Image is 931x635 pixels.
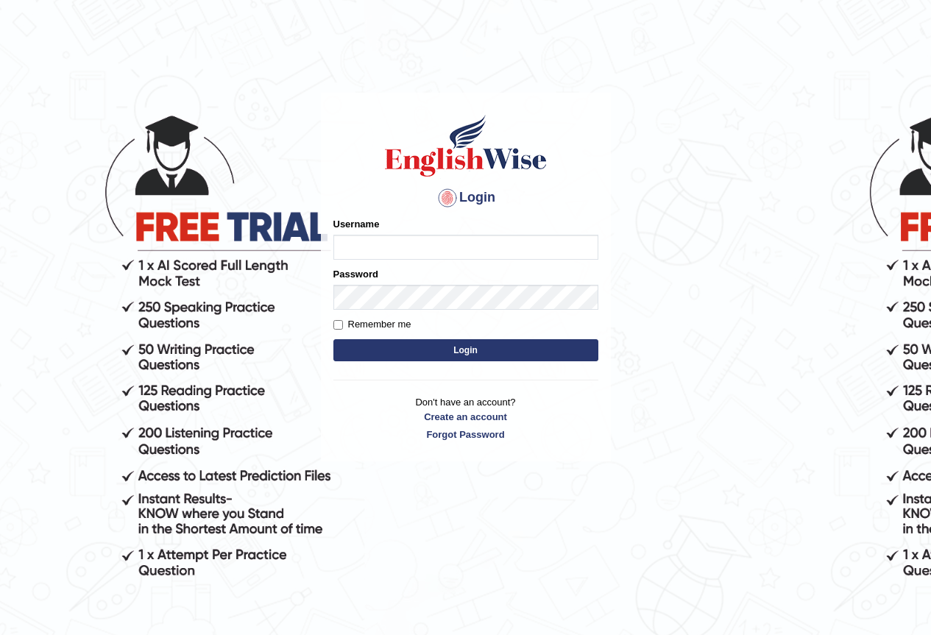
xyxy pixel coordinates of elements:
[333,339,598,361] button: Login
[333,267,378,281] label: Password
[333,317,411,332] label: Remember me
[333,320,343,330] input: Remember me
[333,217,380,231] label: Username
[333,428,598,441] a: Forgot Password
[333,395,598,441] p: Don't have an account?
[333,186,598,210] h4: Login
[333,410,598,424] a: Create an account
[382,113,550,179] img: Logo of English Wise sign in for intelligent practice with AI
